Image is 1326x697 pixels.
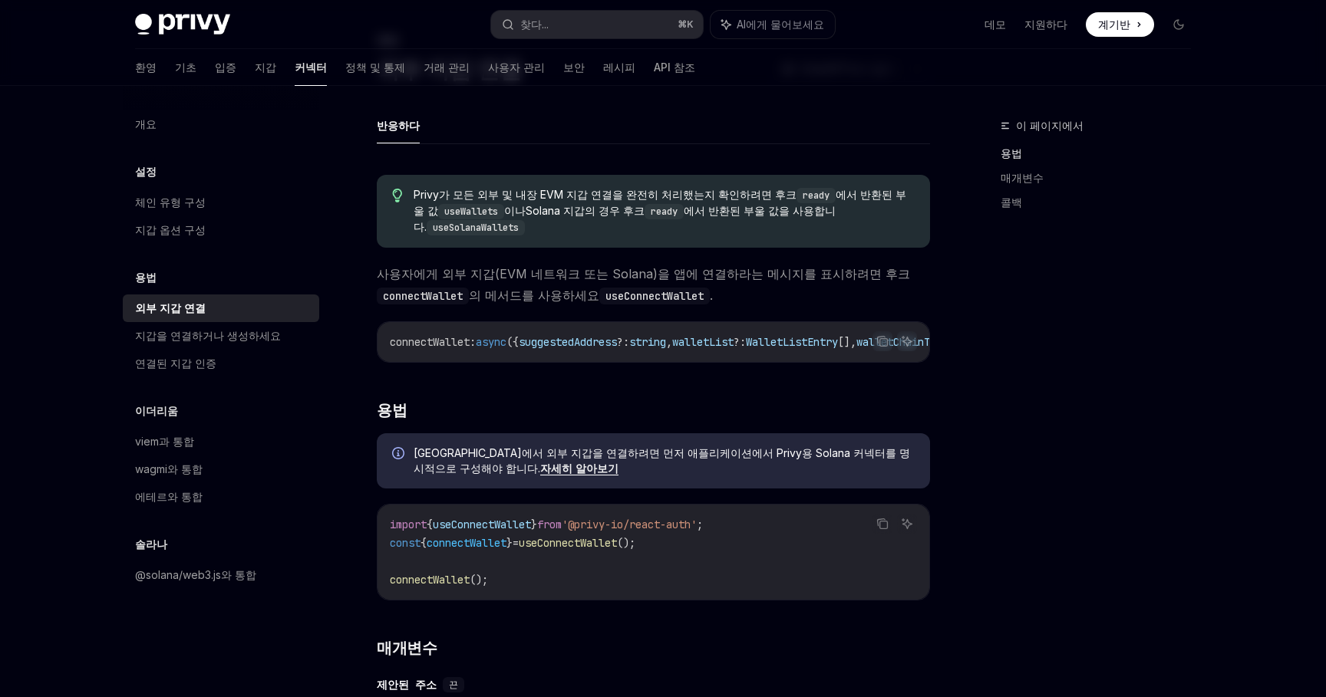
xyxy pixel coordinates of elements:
span: ; [697,518,703,531]
span: const [390,536,421,550]
span: : [470,335,476,349]
span: string [629,335,666,349]
img: 어두운 로고 [135,14,230,35]
font: 사용자 관리 [488,61,545,74]
font: 연결된 지갑 인증 [135,357,216,370]
a: 자세히 알아보기 [540,462,618,475]
a: 커넥터 [295,49,327,86]
a: 용법 [1001,141,1203,166]
font: 개요 [135,117,157,130]
a: 콜백 [1001,190,1203,215]
a: 개요 [123,110,319,138]
a: 보안 [563,49,585,86]
a: 환영 [135,49,157,86]
font: 설정 [135,165,157,178]
font: 지갑 옵션 구성 [135,223,206,236]
font: 입증 [215,61,236,74]
a: 지갑 옵션 구성 [123,216,319,244]
a: 에테르와 통합 [123,483,319,511]
span: WalletListEntry [746,335,838,349]
font: 외부 지갑 연결 [135,301,206,314]
font: 에테르와 통합 [135,490,203,503]
span: ?: [617,335,629,349]
font: 지원하다 [1024,18,1067,31]
span: walletChainType [856,335,948,349]
font: 제안된 주소 [377,678,437,692]
svg: 팁 [392,189,403,202]
font: 찾다... [520,18,549,31]
font: 끈 [449,679,458,691]
a: 지원하다 [1024,17,1067,32]
font: 용법 [1001,146,1022,159]
font: Privy가 모든 외부 및 내장 EVM 지갑 연결을 완전히 처리했는지 확인하려면 후크 [414,188,797,201]
span: = [513,536,519,550]
a: 연결된 지갑 인증 [123,350,319,377]
font: 자세히 알아보기 [540,462,618,475]
span: ({ [506,335,519,349]
button: AI에게 물어보세요 [897,514,917,534]
font: 사용자에게 외부 지갑(EVM 네트워크 또는 Solana)을 앱에 연결하라는 메시지를 표시하려면 후크 [377,266,910,281]
span: } [506,536,513,550]
font: . [710,288,713,303]
a: 거래 관리 [424,49,470,86]
font: 솔라나 [135,538,167,551]
font: 커넥터 [295,61,327,74]
a: 계기반 [1086,12,1154,37]
font: AI에게 물어보세요 [737,18,824,31]
code: useWallets [438,204,504,219]
span: connectWallet [427,536,506,550]
span: '@privy-io/react-auth' [562,518,697,531]
font: [GEOGRAPHIC_DATA]에서 외부 지갑을 연결하려면 먼저 애플리케이션에서 Privy용 Solana 커넥터를 명시적으로 구성해야 합니다. [414,446,910,475]
span: useConnectWallet [519,536,617,550]
a: API 참조 [654,49,695,86]
a: 사용자 관리 [488,49,545,86]
font: 체인 유형 구성 [135,196,206,209]
font: 용법 [377,401,407,419]
a: 입증 [215,49,236,86]
font: 의 메서드를 사용하세요 [469,288,599,303]
font: K [687,18,694,30]
a: 외부 지갑 연결 [123,294,319,322]
span: async [476,335,506,349]
font: 이 페이지에서 [1016,119,1084,132]
font: API 참조 [654,61,695,74]
span: [], [838,335,856,349]
span: { [427,518,433,531]
a: 지갑 [255,49,276,86]
button: 코드 블록의 내용을 복사하세요 [872,514,892,534]
button: 반응하다 [377,107,420,143]
font: wagmi와 통합 [135,462,203,475]
font: 매개변수 [377,639,437,657]
code: ready [645,204,684,219]
span: from [537,518,562,531]
span: ?: [734,335,746,349]
font: 정책 및 통제 [345,61,405,74]
a: 체인 유형 구성 [123,189,319,216]
font: 데모 [985,18,1006,31]
font: 기초 [175,61,196,74]
span: import [390,518,427,531]
font: Solana 지갑의 경우 후크 [526,204,645,217]
svg: 정보 [392,447,407,462]
font: 콜백 [1001,196,1022,209]
span: (); [470,573,488,587]
span: { [421,536,427,550]
font: 반응하다 [377,119,420,132]
font: 지갑 [255,61,276,74]
a: 기초 [175,49,196,86]
font: 보안 [563,61,585,74]
button: 다크 모드 전환 [1166,12,1191,37]
a: 정책 및 통제 [345,49,405,86]
a: @solana/web3.js와 통합 [123,561,319,589]
code: connectWallet [377,288,469,304]
font: 지갑을 연결하거나 생성하세요 [135,329,281,342]
button: 코드 블록의 내용을 복사하세요 [872,331,892,351]
a: 매개변수 [1001,166,1203,190]
a: 레시피 [603,49,635,86]
a: wagmi와 통합 [123,455,319,483]
span: } [531,518,537,531]
code: ready [797,188,836,203]
font: 이나 [504,204,526,217]
span: suggestedAddress [519,335,617,349]
font: 이더리움 [135,404,178,417]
